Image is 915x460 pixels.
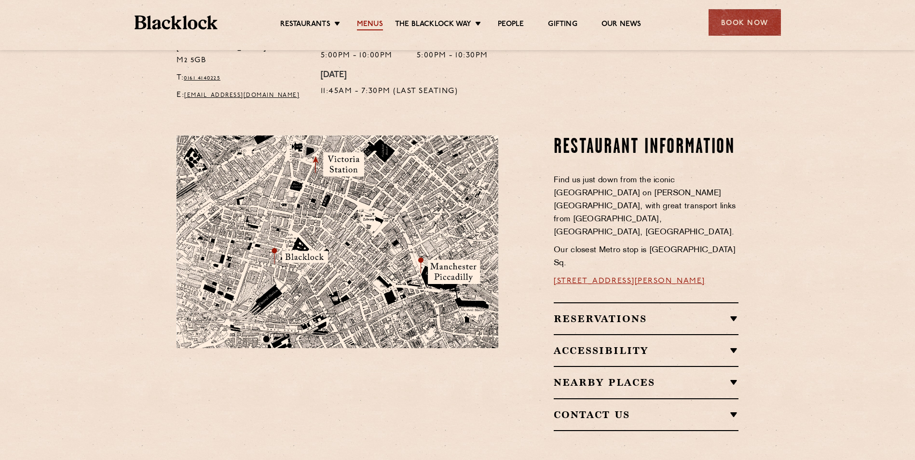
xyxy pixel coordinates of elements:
[321,85,458,98] p: 11:45am - 7:30pm (Last Seating)
[601,20,642,30] a: Our News
[184,75,220,81] a: 0161 4140225
[554,135,738,160] h2: Restaurant Information
[177,89,306,102] p: E:
[177,72,306,84] p: T:
[554,409,738,420] h2: Contact Us
[548,20,577,30] a: Gifting
[280,20,330,30] a: Restaurants
[554,377,738,388] h2: Nearby Places
[395,341,530,431] img: svg%3E
[417,50,488,62] p: 5:00pm - 10:30pm
[321,70,458,81] h4: [DATE]
[135,15,218,29] img: BL_Textured_Logo-footer-cropped.svg
[554,246,736,267] span: Our closest Metro stop is [GEOGRAPHIC_DATA] Sq.
[321,50,393,62] p: 5:00pm - 10:00pm
[498,20,524,30] a: People
[357,20,383,30] a: Menus
[709,9,781,36] div: Book Now
[554,345,738,356] h2: Accessibility
[395,20,471,30] a: The Blacklock Way
[554,277,705,285] a: [STREET_ADDRESS][PERSON_NAME]
[184,93,300,98] a: [EMAIL_ADDRESS][DOMAIN_NAME]
[554,176,736,236] span: Find us just down from the iconic [GEOGRAPHIC_DATA] on [PERSON_NAME][GEOGRAPHIC_DATA], with great...
[554,313,738,325] h2: Reservations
